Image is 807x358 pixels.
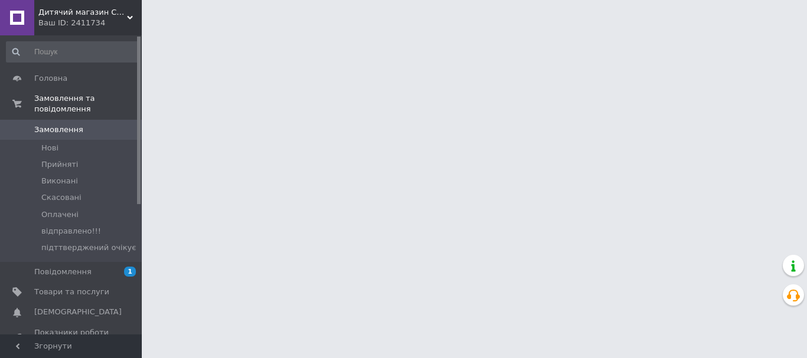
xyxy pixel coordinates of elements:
span: Замовлення та повідомлення [34,93,142,114]
span: Повідомлення [34,267,92,277]
div: Ваш ID: 2411734 [38,18,142,28]
input: Пошук [6,41,139,63]
span: підттверджений очікує [41,242,136,253]
span: Головна [34,73,67,84]
span: відправлено!!! [41,226,101,237]
span: Показники роботи компанії [34,327,109,349]
span: Прийняті [41,159,78,170]
span: 1 [124,267,136,277]
span: Виконані [41,176,78,186]
span: Нові [41,143,58,153]
span: Оплачені [41,209,79,220]
span: [DEMOGRAPHIC_DATA] [34,307,122,317]
span: Дитячий магазин СУПЕР МА_МА [38,7,127,18]
span: Замовлення [34,124,83,135]
span: Товари та послуги [34,287,109,297]
span: Скасовані [41,192,82,203]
